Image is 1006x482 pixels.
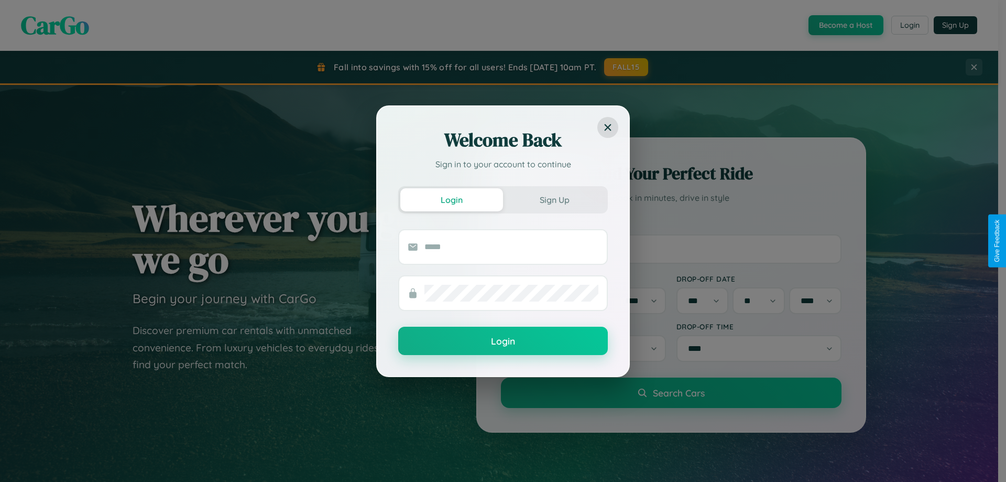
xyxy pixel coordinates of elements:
div: Give Feedback [993,220,1001,262]
p: Sign in to your account to continue [398,158,608,170]
h2: Welcome Back [398,127,608,153]
button: Login [398,327,608,355]
button: Sign Up [503,188,606,211]
button: Login [400,188,503,211]
iframe: Intercom live chat [10,446,36,472]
